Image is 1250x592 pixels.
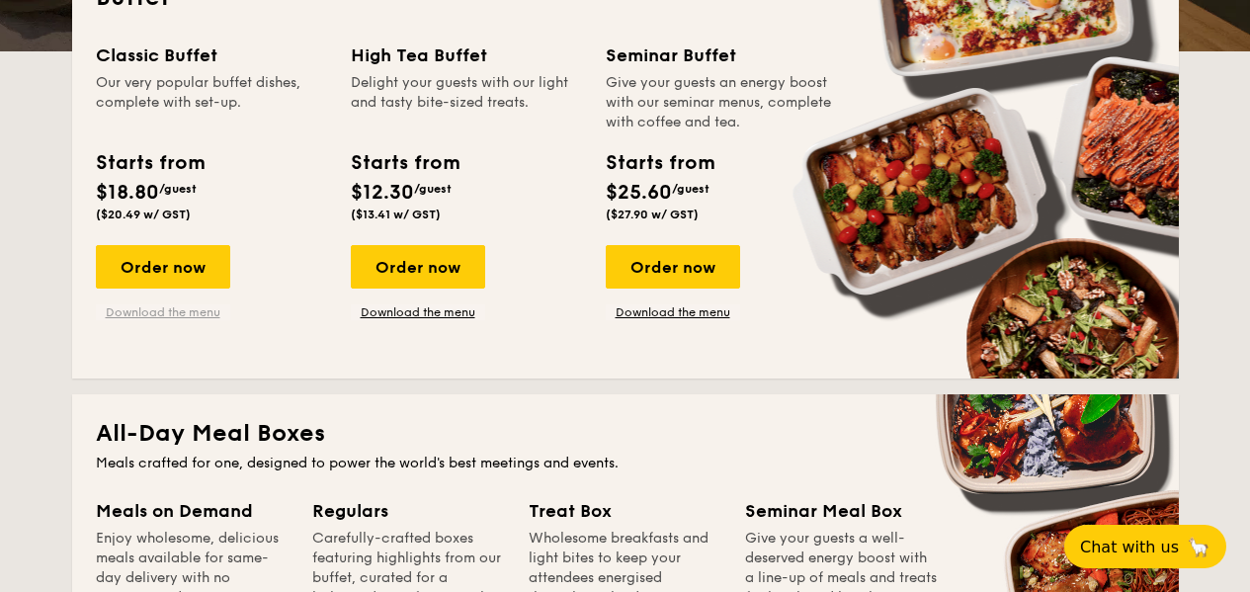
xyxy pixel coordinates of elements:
a: Download the menu [351,304,485,320]
span: ($20.49 w/ GST) [96,208,191,221]
div: Regulars [312,497,505,525]
div: Starts from [351,148,458,178]
div: Order now [351,245,485,289]
span: ($13.41 w/ GST) [351,208,441,221]
div: Treat Box [529,497,721,525]
div: Starts from [606,148,713,178]
div: Seminar Buffet [606,42,837,69]
div: Seminar Meal Box [745,497,938,525]
span: 🦙 [1187,536,1210,558]
div: Starts from [96,148,204,178]
span: /guest [414,182,452,196]
div: Classic Buffet [96,42,327,69]
span: $18.80 [96,181,159,205]
div: Order now [96,245,230,289]
span: /guest [672,182,709,196]
span: Chat with us [1080,538,1179,556]
div: Our very popular buffet dishes, complete with set-up. [96,73,327,132]
div: Meals on Demand [96,497,289,525]
div: High Tea Buffet [351,42,582,69]
div: Give your guests an energy boost with our seminar menus, complete with coffee and tea. [606,73,837,132]
span: /guest [159,182,197,196]
div: Order now [606,245,740,289]
div: Delight your guests with our light and tasty bite-sized treats. [351,73,582,132]
a: Download the menu [606,304,740,320]
a: Download the menu [96,304,230,320]
span: $12.30 [351,181,414,205]
span: $25.60 [606,181,672,205]
button: Chat with us🦙 [1064,525,1226,568]
div: Meals crafted for one, designed to power the world's best meetings and events. [96,454,1155,473]
span: ($27.90 w/ GST) [606,208,699,221]
h2: All-Day Meal Boxes [96,418,1155,450]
